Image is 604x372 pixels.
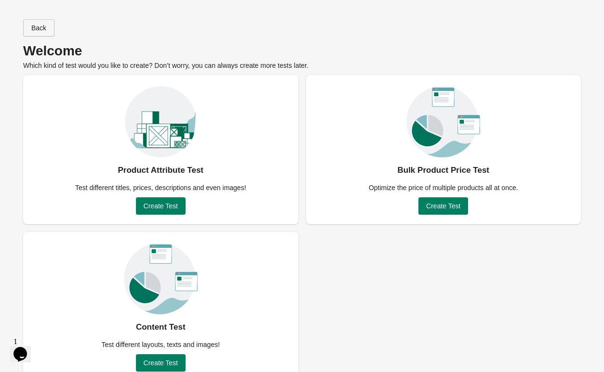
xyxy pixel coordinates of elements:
[95,340,226,349] div: Test different layouts, texts and images!
[10,334,40,362] iframe: chat widget
[23,46,581,70] div: Which kind of test would you like to create? Don’t worry, you can always create more tests later.
[397,163,489,178] div: Bulk Product Price Test
[69,183,252,192] div: Test different titles, prices, descriptions and even images!
[23,46,581,56] p: Welcome
[144,202,178,210] span: Create Test
[144,359,178,367] span: Create Test
[136,354,186,372] button: Create Test
[363,183,524,192] div: Optimize the price of multiple products all at once.
[136,320,186,335] div: Content Test
[23,19,54,37] button: Back
[31,24,46,32] span: Back
[418,197,468,215] button: Create Test
[118,163,203,178] div: Product Attribute Test
[136,197,186,215] button: Create Test
[426,202,460,210] span: Create Test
